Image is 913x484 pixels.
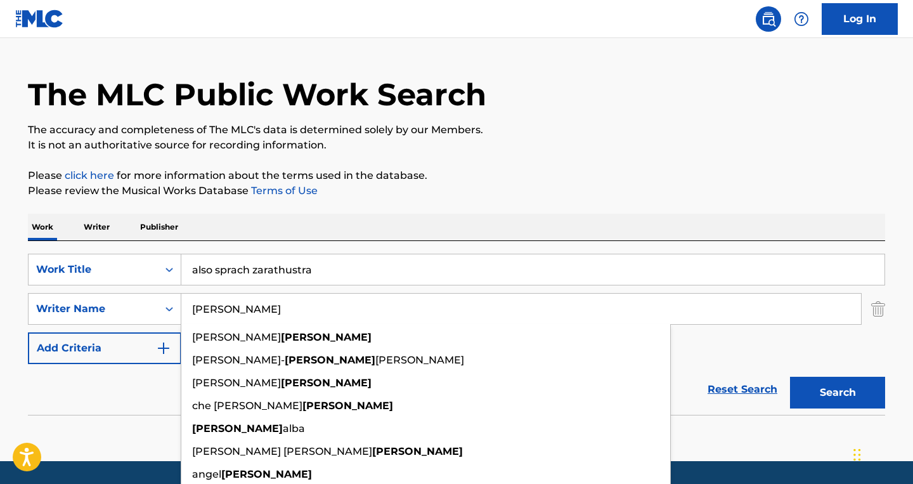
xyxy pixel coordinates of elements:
[375,354,464,366] span: [PERSON_NAME]
[192,377,281,389] span: [PERSON_NAME]
[28,214,57,240] p: Work
[80,214,113,240] p: Writer
[28,75,486,114] h1: The MLC Public Work Search
[192,445,372,457] span: [PERSON_NAME] [PERSON_NAME]
[701,376,784,403] a: Reset Search
[28,138,885,153] p: It is not an authoritative source for recording information.
[192,354,285,366] span: [PERSON_NAME]-
[192,468,221,480] span: angel
[136,214,182,240] p: Publisher
[281,377,372,389] strong: [PERSON_NAME]
[822,3,898,35] a: Log In
[790,377,885,409] button: Search
[372,445,463,457] strong: [PERSON_NAME]
[850,423,913,484] iframe: Chat Widget
[28,254,885,415] form: Search Form
[302,400,393,412] strong: [PERSON_NAME]
[28,332,181,364] button: Add Criteria
[789,6,814,32] div: Help
[756,6,781,32] a: Public Search
[794,11,809,27] img: help
[36,301,150,317] div: Writer Name
[249,185,318,197] a: Terms of Use
[285,354,375,366] strong: [PERSON_NAME]
[156,341,171,356] img: 9d2ae6d4665cec9f34b9.svg
[15,10,64,28] img: MLC Logo
[28,168,885,183] p: Please for more information about the terms used in the database.
[28,183,885,199] p: Please review the Musical Works Database
[28,122,885,138] p: The accuracy and completeness of The MLC's data is determined solely by our Members.
[283,422,305,435] span: alba
[192,331,281,343] span: [PERSON_NAME]
[192,422,283,435] strong: [PERSON_NAME]
[221,468,312,480] strong: [PERSON_NAME]
[853,436,861,474] div: Drag
[65,169,114,181] a: click here
[192,400,302,412] span: che [PERSON_NAME]
[761,11,776,27] img: search
[281,331,372,343] strong: [PERSON_NAME]
[36,262,150,277] div: Work Title
[871,293,885,325] img: Delete Criterion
